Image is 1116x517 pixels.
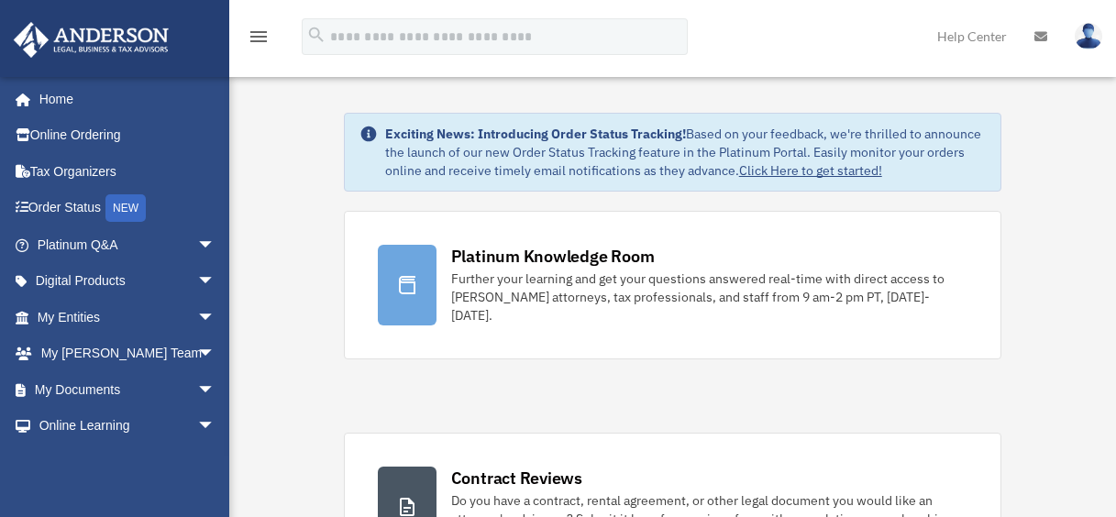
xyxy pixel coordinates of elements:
img: User Pic [1075,23,1102,49]
a: My Documentsarrow_drop_down [13,371,243,408]
span: arrow_drop_down [197,408,234,445]
a: menu [248,32,270,48]
span: arrow_drop_down [197,226,234,264]
span: arrow_drop_down [197,335,234,373]
div: Platinum Knowledge Room [451,245,655,268]
div: Based on your feedback, we're thrilled to announce the launch of our new Order Status Tracking fe... [385,125,987,180]
span: arrow_drop_down [197,299,234,336]
a: Digital Productsarrow_drop_down [13,263,243,300]
strong: Exciting News: Introducing Order Status Tracking! [385,126,686,142]
span: arrow_drop_down [197,444,234,481]
img: Anderson Advisors Platinum Portal [8,22,174,58]
i: search [306,25,326,45]
a: Online Ordering [13,117,243,154]
a: Order StatusNEW [13,190,243,227]
div: Contract Reviews [451,467,582,489]
span: arrow_drop_down [197,263,234,301]
a: Online Learningarrow_drop_down [13,408,243,445]
a: My [PERSON_NAME] Teamarrow_drop_down [13,335,243,372]
span: arrow_drop_down [197,371,234,409]
a: Home [13,81,234,117]
a: Billingarrow_drop_down [13,444,243,480]
a: Platinum Q&Aarrow_drop_down [13,226,243,263]
div: Further your learning and get your questions answered real-time with direct access to [PERSON_NAM... [451,269,968,324]
a: My Entitiesarrow_drop_down [13,299,243,335]
div: NEW [105,194,146,222]
a: Click Here to get started! [739,162,882,179]
a: Tax Organizers [13,153,243,190]
a: Platinum Knowledge Room Further your learning and get your questions answered real-time with dire... [344,211,1002,359]
i: menu [248,26,270,48]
